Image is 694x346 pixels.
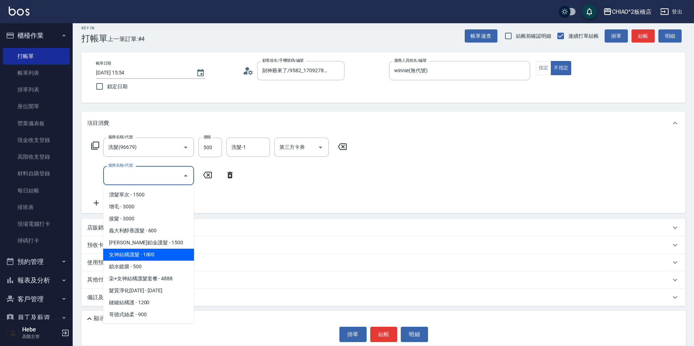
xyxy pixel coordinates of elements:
a: 高階收支登錄 [3,148,70,165]
span: 上一筆訂單:#4 [108,34,145,44]
a: 打帳單 [3,48,70,65]
button: save [582,4,597,19]
p: 店販銷售 [87,224,109,232]
span: 增毛 - 3000 [103,201,194,213]
label: 服務人員姓名/編號 [394,58,426,63]
button: CHIAO^2板橋店 [600,4,655,19]
p: 顯示業績明細 [94,315,126,322]
a: 掛單列表 [3,81,70,98]
h3: 打帳單 [81,33,108,44]
button: Open [180,142,191,153]
span: 鏈鍵結構護 - 1200 [103,297,194,309]
div: 備註及來源 [81,289,685,306]
button: 不指定 [551,61,571,75]
a: 排班表 [3,199,70,216]
span: 連續打單結帳 [568,32,599,40]
button: 指定 [536,61,552,75]
span: 髮質淨化[DATE] - [DATE] [103,285,194,297]
span: 哥德式絲柔 - 900 [103,309,194,321]
a: 現場電腦打卡 [3,216,70,232]
img: Person [6,326,20,340]
button: 帳單速查 [465,29,497,43]
h5: Hebe [22,326,59,333]
div: 項目消費 [81,111,685,135]
p: 高階主管 [22,333,59,340]
button: Choose date, selected date is 2025-09-14 [192,64,209,82]
a: 座位開單 [3,98,70,115]
a: 材料自購登錄 [3,165,70,182]
span: 女神結構護髮 - 1800 [103,249,194,261]
div: 店販銷售 [81,219,685,236]
span: 接髮 - 3000 [103,213,194,225]
span: 染+女神結構護髮套餐 - 4888 [103,273,194,285]
p: 其他付款方式 [87,276,154,284]
a: 帳單列表 [3,65,70,81]
div: CHIAO^2板橋店 [612,7,652,16]
span: 漂髮單次 - 1500 [103,189,194,201]
button: 櫃檯作業 [3,26,70,45]
button: 掛單 [339,327,367,342]
button: Open [315,142,326,153]
div: 使用預收卡 [81,254,685,271]
p: 備註及來源 [87,294,114,301]
button: 客戶管理 [3,290,70,309]
button: 結帳 [370,327,398,342]
label: 帳單日期 [96,61,111,66]
button: Close [180,170,191,182]
span: 鎖定日期 [107,83,128,90]
p: 項目消費 [87,119,109,127]
div: 其他付款方式入金可用餘額: 0 [81,271,685,289]
div: 預收卡販賣 [81,236,685,254]
label: 價格 [203,134,211,140]
label: 顧客姓名/手機號碼/編號 [262,58,304,63]
span: 鎖水鍍膜 - 500 [103,261,194,273]
button: 掛單 [605,29,628,43]
input: YYYY/MM/DD hh:mm [96,67,189,79]
button: 報表及分析 [3,271,70,290]
button: 員工及薪資 [3,308,70,327]
span: 結帳前確認明細 [516,32,552,40]
button: 明細 [658,29,682,43]
a: 掃碼打卡 [3,232,70,249]
a: 營業儀表板 [3,115,70,132]
a: 每日結帳 [3,182,70,199]
img: Logo [9,7,29,16]
label: 服務名稱/代號 [108,134,133,140]
a: 現金收支登錄 [3,132,70,148]
p: 使用預收卡 [87,259,114,266]
button: 登出 [657,5,685,19]
button: 預約管理 [3,252,70,271]
button: 明細 [401,327,428,342]
h2: Key In [81,26,108,30]
span: 義大利醇香護髮 - 600 [103,225,194,237]
span: [PERSON_NAME]鉑金護髮 - 1500 [103,237,194,249]
p: 預收卡販賣 [87,241,114,249]
button: 結帳 [632,29,655,43]
label: 服務名稱/代號 [108,163,133,168]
